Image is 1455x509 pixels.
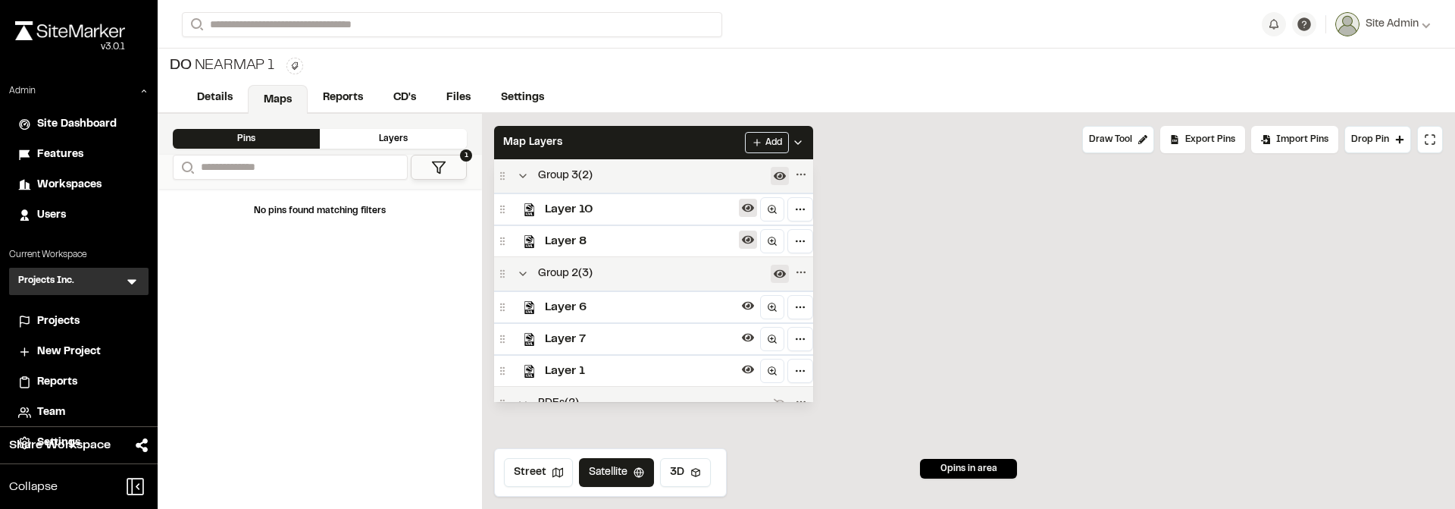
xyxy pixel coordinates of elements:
button: Site Admin [1335,12,1431,36]
img: kml_black_icon64.png [523,301,536,314]
span: Group 2 ( 3 ) [538,265,593,282]
div: Layer 6 [506,291,813,322]
button: Hide layer [739,297,757,315]
a: Projects [18,313,139,330]
div: No pins available to export [1160,126,1245,153]
div: Collapse groupGroup 3(2) [494,159,813,193]
button: Search [173,155,200,180]
button: 1 [411,155,467,180]
img: kml_black_icon64.png [523,235,536,248]
h3: Projects Inc. [18,274,74,289]
span: Workspaces [37,177,102,193]
div: Layers [320,129,467,149]
a: Settings [486,83,559,112]
a: Users [18,207,139,224]
span: Add [765,136,782,149]
span: Group 3 ( 2 ) [538,168,593,184]
span: Map Layers [503,134,562,151]
span: Export Pins [1185,133,1235,146]
a: Zoom to layer [760,197,784,222]
a: Zoom to layer [760,229,784,253]
span: Layer 7 [545,330,736,348]
span: New Project [37,344,101,360]
a: Reports [18,374,139,391]
span: Site Dashboard [37,116,117,133]
img: rebrand.png [15,21,125,40]
button: 3D [660,458,711,487]
div: Layer 8 [506,225,813,256]
a: Features [18,146,139,163]
a: New Project [18,344,139,360]
img: User [1335,12,1360,36]
div: Collapse groupGroup 2(3) [494,257,813,291]
p: Current Workspace [9,248,149,262]
a: Site Dashboard [18,116,139,133]
div: Import Pins into your project [1251,126,1338,153]
span: Projects [37,313,80,330]
a: Reports [308,83,378,112]
button: Hide layer [739,360,757,379]
span: Team [37,404,65,421]
p: Admin [9,84,36,98]
span: No pins found matching filters [254,207,386,215]
button: Collapse group [514,394,532,413]
span: Users [37,207,66,224]
a: Zoom to layer [760,327,784,351]
button: Collapse group [514,167,532,185]
img: kml_black_icon64.png [523,365,536,378]
button: Hide layer [739,328,757,347]
a: Workspaces [18,177,139,193]
a: CD's [378,83,431,112]
div: Collapse groupPDFs(2) [494,387,813,420]
button: Add [745,132,789,153]
span: Share Workspace [9,436,111,454]
div: Pins [173,129,320,149]
button: Satellite [579,458,654,487]
a: Maps [248,85,308,114]
span: Layer 8 [545,232,736,250]
span: Layer 1 [545,362,736,380]
span: DO [170,55,192,77]
button: Hide layer [739,231,757,249]
button: Edit Tags [286,58,303,74]
a: Zoom to layer [760,359,784,383]
span: Features [37,146,83,163]
img: kml_black_icon64.png [523,333,536,346]
button: Street [504,458,573,487]
span: 1 [460,149,472,162]
div: Layer 10 [506,193,813,225]
span: 0 pins in area [940,462,997,476]
div: Layer 7 [506,322,813,354]
button: Collapse group [514,265,532,283]
span: Reports [37,374,77,391]
span: Layer 6 [545,298,736,316]
div: Nearmap 1 [170,55,274,77]
span: Drop Pin [1351,133,1389,146]
span: Site Admin [1366,16,1419,33]
a: Team [18,404,139,421]
span: Draw Tool [1089,133,1132,146]
div: Layer 1 [506,354,813,386]
span: Collapse [9,478,58,496]
button: Draw Tool [1082,126,1154,153]
span: PDFs ( 2 ) [538,395,579,412]
span: Import Pins [1276,133,1328,146]
a: Zoom to layer [760,295,784,319]
a: Details [182,83,248,112]
span: Layer 10 [545,200,736,218]
a: Files [431,83,486,112]
div: Oh geez...please don't... [15,40,125,54]
button: Hide layer [739,199,757,217]
img: kml_black_icon64.png [523,203,536,216]
button: Search [182,12,209,37]
button: Drop Pin [1344,126,1411,153]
